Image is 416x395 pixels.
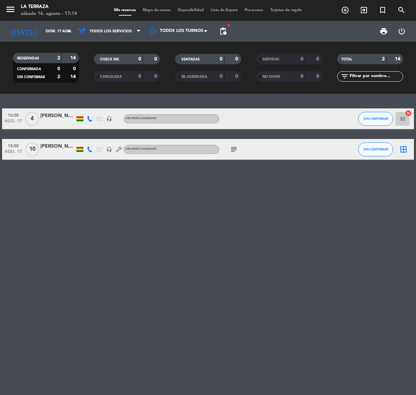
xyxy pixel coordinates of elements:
span: SIN CONFIRMAR [364,117,388,121]
span: RESERVADAS [17,57,39,60]
div: LOG OUT [393,21,411,42]
span: Pre-acceso [241,8,267,12]
i: cancel [405,110,412,117]
span: SIN CONFIRMAR [364,147,388,151]
span: TOTAL [341,58,352,61]
strong: 0 [138,74,141,79]
button: SIN CONFIRMAR [358,112,393,126]
span: CANCELADA [100,75,122,79]
strong: 14 [70,56,77,60]
span: Tarjetas de regalo [267,8,305,12]
i: turned_in_not [378,6,387,14]
strong: 2 [382,57,385,61]
span: Disponibilidad [174,8,207,12]
i: filter_list [341,72,349,81]
strong: 0 [235,57,239,61]
i: headset_mic [106,147,112,152]
i: border_all [399,145,408,154]
span: pending_actions [219,27,227,35]
div: [PERSON_NAME] [40,112,75,120]
span: Lista de Espera [207,8,241,12]
input: Filtrar por nombre... [349,73,403,80]
strong: 0 [73,66,77,71]
strong: 0 [57,66,60,71]
span: print [380,27,388,35]
div: La Terraza [21,3,77,10]
span: CONFIRMADA [17,67,41,71]
strong: 0 [235,74,239,79]
span: RE AGENDADA [181,75,207,79]
strong: 2 [57,74,60,79]
i: arrow_drop_down [65,27,73,35]
span: fiber_manual_record [227,23,231,27]
strong: 0 [154,74,158,79]
i: menu [5,4,16,15]
span: 12:00 [5,111,22,119]
span: 13:00 [5,141,22,149]
span: SIN CONFIRMAR [17,75,45,79]
strong: 0 [138,57,141,61]
i: exit_to_app [360,6,368,14]
span: SENTADAS [181,58,200,61]
i: add_circle_outline [341,6,349,14]
strong: 0 [316,74,320,79]
i: search [397,6,406,14]
span: Sin menú asignado [126,117,157,120]
span: ago. 17 [5,119,22,127]
i: headset_mic [106,116,112,122]
strong: 14 [70,74,77,79]
i: [DATE] [5,24,42,39]
strong: 0 [220,74,222,79]
span: 10 [25,142,39,156]
strong: 0 [154,57,158,61]
div: sábado 16. agosto - 17:14 [21,10,77,17]
i: power_settings_new [398,27,406,35]
span: Todos los servicios [90,29,132,34]
span: ago. 17 [5,149,22,157]
strong: 0 [220,57,222,61]
i: subject [230,145,238,154]
span: CHECK INS [100,58,119,61]
strong: 2 [57,56,60,60]
span: Mis reservas [111,8,139,12]
span: Sin menú asignado [126,148,157,150]
span: 4 [25,112,39,126]
button: SIN CONFIRMAR [358,142,393,156]
span: Mapa de mesas [139,8,174,12]
button: menu [5,4,16,17]
strong: 0 [301,74,303,79]
strong: 0 [316,57,320,61]
div: [PERSON_NAME] [40,142,75,150]
span: NO SHOW [262,75,280,79]
span: SERVIDAS [262,58,279,61]
strong: 0 [301,57,303,61]
strong: 14 [395,57,402,61]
